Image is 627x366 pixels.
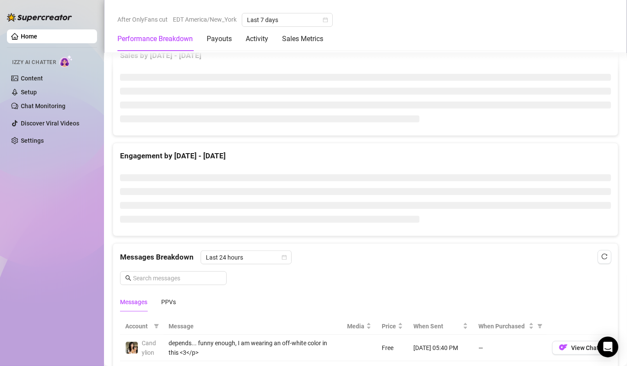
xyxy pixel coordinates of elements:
span: reload [601,254,608,260]
button: OFView Chat [552,341,606,355]
span: Last 24 hours [206,251,286,264]
span: filter [537,324,543,329]
div: Sales Metrics [282,34,323,44]
span: filter [154,324,159,329]
td: Free [377,335,408,361]
div: Activity [246,34,268,44]
span: Candylion [142,340,156,356]
td: — [473,335,547,361]
div: Sales by [DATE] - [DATE] [120,50,611,61]
th: Price [377,318,408,335]
span: Price [382,321,396,331]
span: Media [347,321,364,331]
img: Candylion [126,342,138,354]
span: calendar [282,255,287,260]
div: Messages Breakdown [120,250,611,264]
a: OFView Chat [552,346,606,353]
a: Discover Viral Videos [21,120,79,127]
a: Home [21,33,37,40]
span: EDT America/New_York [173,13,237,26]
span: filter [536,320,544,333]
div: PPVs [161,297,176,307]
th: When Sent [408,318,473,335]
div: Payouts [207,34,232,44]
img: OF [559,343,568,352]
div: Open Intercom Messenger [598,337,618,357]
span: When Purchased [478,321,527,331]
input: Search messages [133,273,221,283]
div: depends... funny enough, I am wearing an off-white color in this <3</p> [169,338,337,357]
th: Message [163,318,342,335]
span: Izzy AI Chatter [12,58,56,67]
div: Messages [120,297,147,307]
a: Content [21,75,43,82]
span: Account [125,321,150,331]
img: AI Chatter [59,55,73,67]
a: Settings [21,137,44,144]
span: search [125,275,131,281]
div: Performance Breakdown [117,34,193,44]
div: Engagement by [DATE] - [DATE] [120,150,611,162]
a: Chat Monitoring [21,103,65,109]
img: logo-BBDzfeDw.svg [7,13,72,22]
span: View Chat [571,344,599,351]
a: Setup [21,89,37,96]
td: [DATE] 05:40 PM [408,335,473,361]
span: calendar [323,17,328,22]
th: Media [342,318,377,335]
span: filter [152,320,161,333]
span: When Sent [413,321,461,331]
span: Last 7 days [247,13,328,26]
span: After OnlyFans cut [117,13,168,26]
th: When Purchased [473,318,547,335]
